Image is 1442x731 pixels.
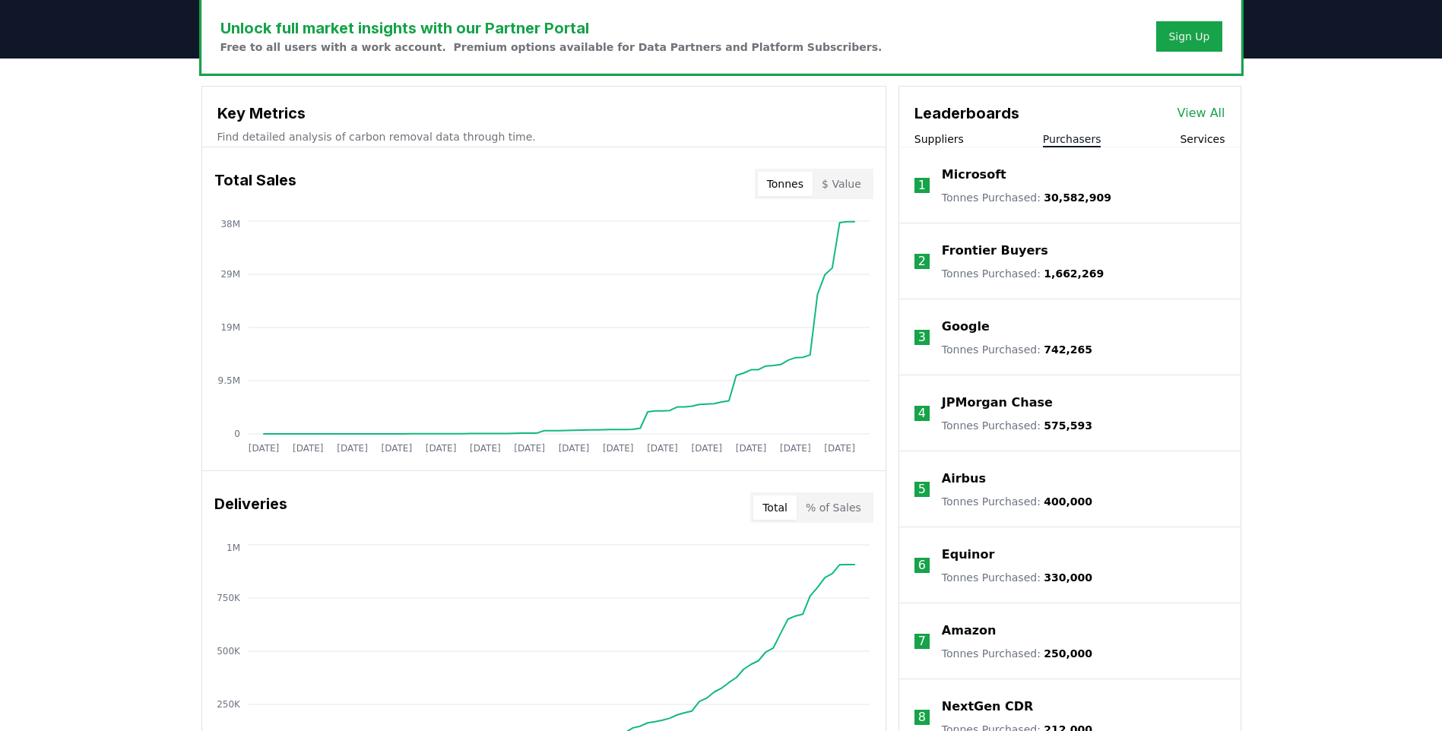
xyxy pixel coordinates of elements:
[214,492,287,523] h3: Deliveries
[942,318,990,336] a: Google
[942,418,1092,433] p: Tonnes Purchased :
[220,269,240,280] tspan: 29M
[942,342,1092,357] p: Tonnes Purchased :
[942,622,997,640] a: Amazon
[1044,647,1092,660] span: 250,000
[217,375,239,386] tspan: 9.5M
[558,443,589,454] tspan: [DATE]
[942,166,1006,184] a: Microsoft
[1044,571,1092,584] span: 330,000
[914,131,964,147] button: Suppliers
[942,546,995,564] a: Equinor
[220,17,883,40] h3: Unlock full market insights with our Partner Portal
[918,328,926,347] p: 3
[942,494,1092,509] p: Tonnes Purchased :
[1044,419,1092,432] span: 575,593
[248,443,279,454] tspan: [DATE]
[1156,21,1222,52] button: Sign Up
[220,219,240,229] tspan: 38M
[918,632,926,650] p: 7
[220,322,240,333] tspan: 19M
[691,443,722,454] tspan: [DATE]
[337,443,368,454] tspan: [DATE]
[1044,343,1092,356] span: 742,265
[918,176,926,195] p: 1
[797,495,870,520] button: % of Sales
[1044,267,1104,280] span: 1,662,269
[425,443,456,454] tspan: [DATE]
[217,646,241,657] tspan: 500K
[942,266,1104,281] p: Tonnes Purchased :
[942,190,1111,205] p: Tonnes Purchased :
[292,443,323,454] tspan: [DATE]
[214,169,296,199] h3: Total Sales
[942,698,1034,716] a: NextGen CDR
[217,699,241,710] tspan: 250K
[602,443,633,454] tspan: [DATE]
[918,252,926,271] p: 2
[217,102,870,125] h3: Key Metrics
[942,570,1092,585] p: Tonnes Purchased :
[918,708,926,726] p: 8
[942,470,986,488] a: Airbus
[1177,104,1225,122] a: View All
[813,172,870,196] button: $ Value
[735,443,766,454] tspan: [DATE]
[381,443,412,454] tspan: [DATE]
[1043,131,1101,147] button: Purchasers
[942,242,1048,260] a: Frontier Buyers
[918,404,926,422] p: 4
[753,495,797,520] button: Total
[227,543,240,553] tspan: 1M
[942,646,1092,661] p: Tonnes Purchased :
[217,593,241,603] tspan: 750K
[914,102,1019,125] h3: Leaderboards
[220,40,883,55] p: Free to all users with a work account. Premium options available for Data Partners and Platform S...
[217,129,870,144] p: Find detailed analysis of carbon removal data through time.
[1168,29,1209,44] a: Sign Up
[1180,131,1225,147] button: Services
[780,443,811,454] tspan: [DATE]
[824,443,855,454] tspan: [DATE]
[1044,495,1092,508] span: 400,000
[234,429,240,439] tspan: 0
[514,443,545,454] tspan: [DATE]
[918,556,926,574] p: 6
[470,443,501,454] tspan: [DATE]
[918,480,926,498] p: 5
[942,394,1053,412] a: JPMorgan Chase
[647,443,678,454] tspan: [DATE]
[1044,191,1111,204] span: 30,582,909
[758,172,813,196] button: Tonnes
